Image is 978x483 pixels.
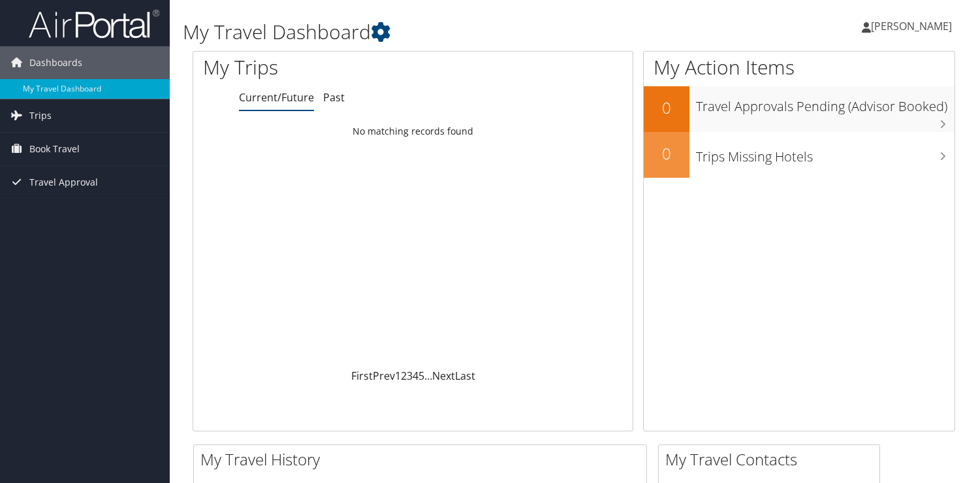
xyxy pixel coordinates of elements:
h1: My Trips [203,54,440,81]
a: Current/Future [239,90,314,105]
a: 3 [407,369,413,383]
h3: Travel Approvals Pending (Advisor Booked) [696,91,954,116]
h2: My Travel History [200,448,646,471]
a: First [351,369,373,383]
span: Dashboards [29,46,82,79]
a: 0Travel Approvals Pending (Advisor Booked) [644,86,954,132]
h1: My Travel Dashboard [183,18,704,46]
h1: My Action Items [644,54,954,81]
h2: 0 [644,142,689,165]
td: No matching records found [193,120,633,143]
a: 4 [413,369,418,383]
a: 5 [418,369,424,383]
span: Trips [29,99,52,132]
h3: Trips Missing Hotels [696,141,954,166]
a: 1 [395,369,401,383]
span: [PERSON_NAME] [871,19,952,33]
a: 2 [401,369,407,383]
img: airportal-logo.png [29,8,159,39]
a: Next [432,369,455,383]
span: … [424,369,432,383]
h2: 0 [644,97,689,119]
a: Prev [373,369,395,383]
a: Last [455,369,475,383]
a: [PERSON_NAME] [862,7,965,46]
a: Past [323,90,345,105]
a: 0Trips Missing Hotels [644,132,954,178]
span: Book Travel [29,133,80,165]
span: Travel Approval [29,166,98,199]
h2: My Travel Contacts [665,448,879,471]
